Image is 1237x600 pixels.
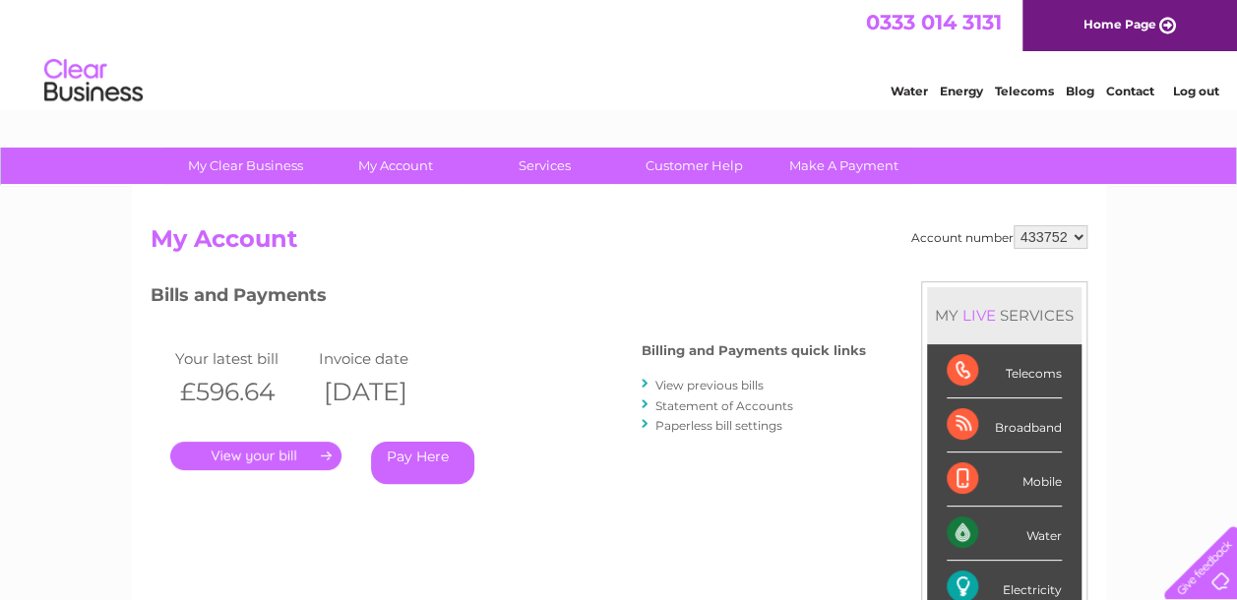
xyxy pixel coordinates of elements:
div: LIVE [959,306,1000,325]
div: Account number [911,225,1087,249]
a: Services [464,148,626,184]
div: Mobile [947,452,1062,507]
a: View previous bills [655,378,764,392]
h3: Bills and Payments [151,281,866,316]
div: Broadband [947,398,1062,452]
div: Clear Business is a trading name of Verastar Limited (registered in [GEOGRAPHIC_DATA] No. 3667643... [155,11,1084,95]
a: Pay Here [371,442,474,484]
a: Make A Payment [763,148,925,184]
a: Statement of Accounts [655,398,793,413]
td: Your latest bill [170,345,314,372]
h4: Billing and Payments quick links [642,343,866,358]
a: Energy [940,84,983,98]
div: MY SERVICES [927,287,1082,343]
h2: My Account [151,225,1087,263]
td: Invoice date [314,345,458,372]
div: Telecoms [947,344,1062,398]
a: Paperless bill settings [655,418,782,433]
a: Contact [1106,84,1154,98]
a: Customer Help [613,148,775,184]
div: Water [947,507,1062,561]
a: Log out [1172,84,1218,98]
a: Telecoms [995,84,1054,98]
img: logo.png [43,51,144,111]
a: . [170,442,341,470]
th: £596.64 [170,372,314,412]
a: My Account [314,148,476,184]
a: Blog [1066,84,1094,98]
a: My Clear Business [164,148,327,184]
a: 0333 014 3131 [866,10,1002,34]
a: Water [891,84,928,98]
th: [DATE] [314,372,458,412]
